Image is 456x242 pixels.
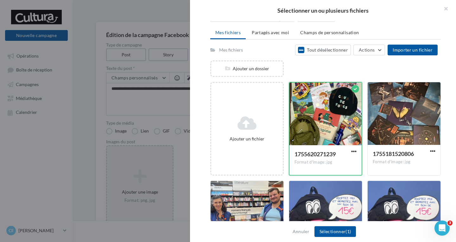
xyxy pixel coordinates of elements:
div: Format d'image: jpg [294,159,357,165]
button: Tout désélectionner [295,45,351,55]
span: Actions [359,47,375,53]
div: Format d'image: jpg [373,159,435,165]
span: Partagés avec moi [252,30,289,35]
button: Actions [353,45,385,55]
button: Sélectionner(1) [314,226,356,237]
div: Ajouter un dossier [211,65,283,72]
span: Champs de personnalisation [300,30,359,35]
span: Mes fichiers [215,30,241,35]
span: (1) [345,229,351,234]
span: 1755620271239 [294,151,336,158]
span: Importer un fichier [393,47,433,53]
span: 1755181520806 [373,150,414,157]
div: Ajouter un fichier [214,136,280,142]
h2: Sélectionner un ou plusieurs fichiers [200,8,446,13]
button: Annuler [290,228,312,235]
div: Mes fichiers [219,47,243,53]
iframe: Intercom live chat [434,220,450,236]
span: 3 [447,220,453,226]
button: Importer un fichier [388,45,438,55]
